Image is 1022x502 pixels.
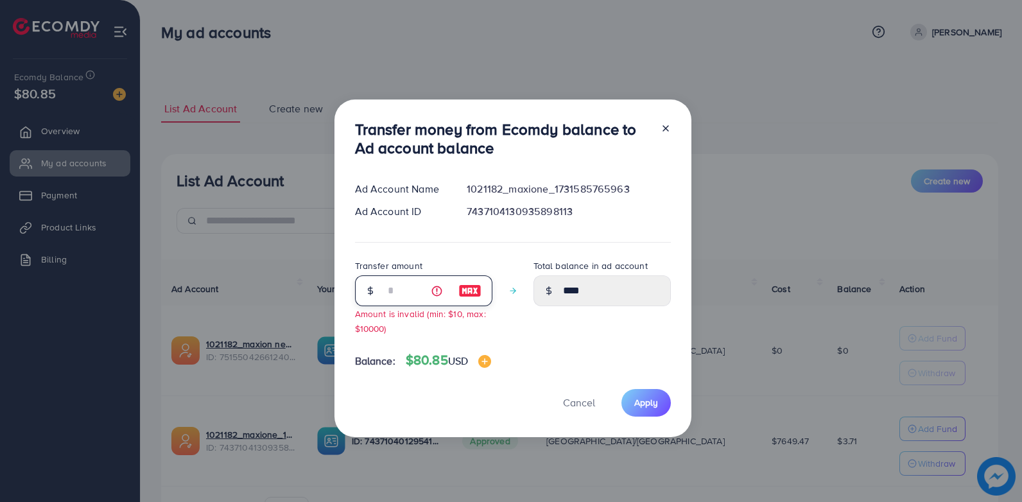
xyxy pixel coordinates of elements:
button: Apply [621,389,671,417]
span: Cancel [563,395,595,410]
button: Cancel [547,389,611,417]
span: Apply [634,396,658,409]
label: Transfer amount [355,259,422,272]
div: 1021182_maxione_1731585765963 [456,182,680,196]
h4: $80.85 [406,352,491,368]
span: Balance: [355,354,395,368]
span: USD [448,354,468,368]
h3: Transfer money from Ecomdy balance to Ad account balance [355,120,650,157]
div: 7437104130935898113 [456,204,680,219]
small: Amount is invalid (min: $10, max: $10000) [355,307,486,334]
img: image [458,283,481,299]
div: Ad Account Name [345,182,457,196]
label: Total balance in ad account [533,259,648,272]
img: image [478,355,491,368]
div: Ad Account ID [345,204,457,219]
